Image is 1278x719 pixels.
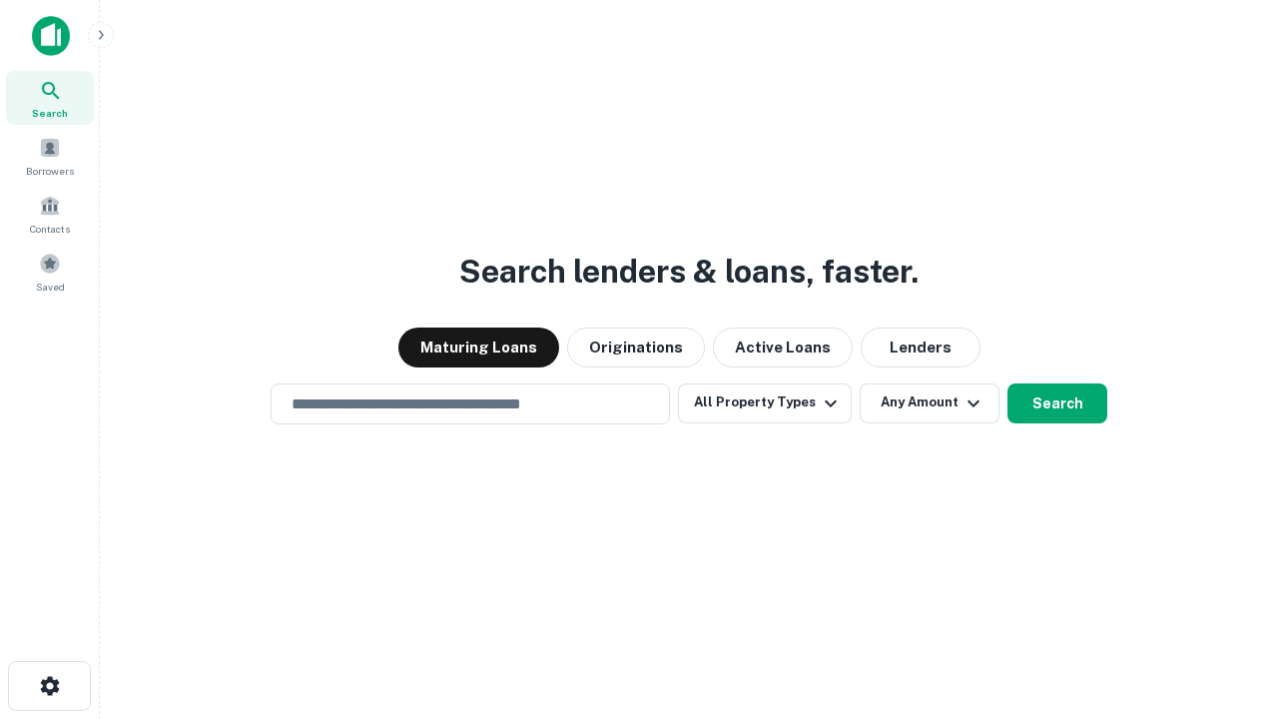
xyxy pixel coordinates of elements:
[32,105,68,121] span: Search
[30,221,70,237] span: Contacts
[459,248,919,296] h3: Search lenders & loans, faster.
[6,71,94,125] a: Search
[6,245,94,299] a: Saved
[678,383,852,423] button: All Property Types
[1178,495,1278,591] iframe: Chat Widget
[860,383,999,423] button: Any Amount
[861,328,980,367] button: Lenders
[26,163,74,179] span: Borrowers
[6,129,94,183] a: Borrowers
[1007,383,1107,423] button: Search
[36,279,65,295] span: Saved
[713,328,853,367] button: Active Loans
[567,328,705,367] button: Originations
[398,328,559,367] button: Maturing Loans
[32,16,70,56] img: capitalize-icon.png
[6,187,94,241] a: Contacts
